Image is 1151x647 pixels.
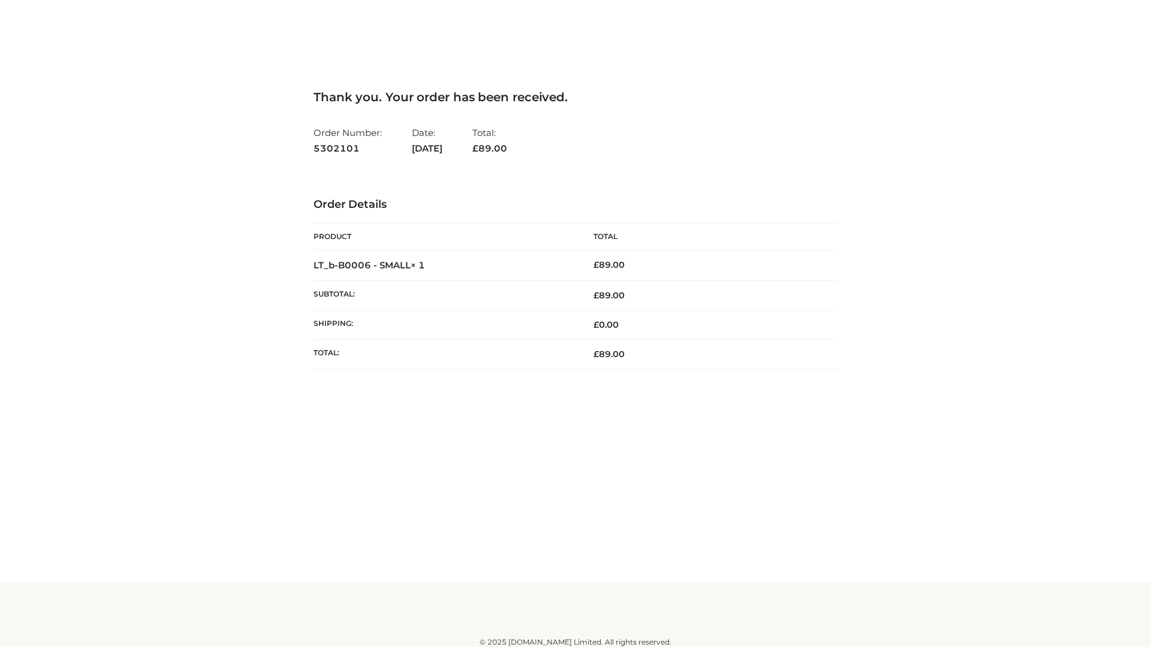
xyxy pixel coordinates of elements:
[314,259,425,271] strong: LT_b-B0006 - SMALL
[593,349,625,359] span: 89.00
[314,280,575,310] th: Subtotal:
[593,259,625,270] bdi: 89.00
[593,290,625,301] span: 89.00
[593,319,619,330] bdi: 0.00
[314,198,837,211] h3: Order Details
[411,259,425,271] strong: × 1
[575,223,837,250] th: Total
[472,122,507,159] li: Total:
[314,310,575,340] th: Shipping:
[593,349,599,359] span: £
[593,290,599,301] span: £
[472,143,478,154] span: £
[314,141,382,156] strong: 5302101
[314,122,382,159] li: Order Number:
[593,259,599,270] span: £
[314,340,575,369] th: Total:
[314,90,837,104] h3: Thank you. Your order has been received.
[314,223,575,250] th: Product
[472,143,507,154] span: 89.00
[412,141,442,156] strong: [DATE]
[593,319,599,330] span: £
[412,122,442,159] li: Date:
